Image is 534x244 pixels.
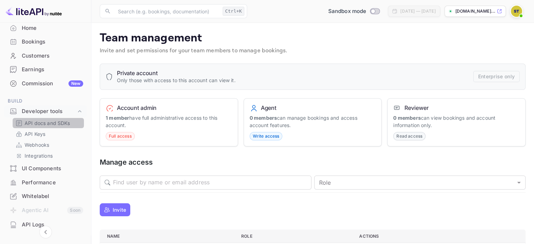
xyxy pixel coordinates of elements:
div: Bookings [22,38,83,46]
div: Customers [22,52,83,60]
div: Bookings [4,35,87,49]
input: Find user by name or email address [113,176,311,190]
a: Home [4,21,87,34]
a: CommissionNew [4,77,87,90]
div: Home [22,24,83,32]
div: UI Components [22,165,83,173]
div: Commission [22,80,83,88]
a: Bookings [4,35,87,48]
h6: Agent [261,104,276,111]
a: Integrations [15,152,81,159]
button: Collapse navigation [39,226,52,238]
h6: Private account [117,70,236,77]
h5: Manage access [100,158,526,167]
div: Integrations [13,151,84,161]
th: Actions [354,230,525,243]
p: Integrations [25,152,53,159]
strong: 1 member [106,115,129,121]
a: Customers [4,49,87,62]
a: API Keys [15,130,81,138]
p: Only those with access to this account can view it. [117,77,236,84]
h6: Account admin [117,104,157,111]
span: Read access [394,133,425,139]
p: [DOMAIN_NAME]... [455,8,495,14]
span: Build [4,97,87,105]
p: API docs and SDKs [25,119,70,127]
button: Invite [100,203,130,216]
div: Switch to Production mode [325,7,383,15]
span: Write access [250,133,282,139]
th: Role [236,230,354,243]
p: Webhooks [25,141,49,149]
span: Full access [106,133,134,139]
div: Ctrl+K [223,7,244,16]
p: Team management [100,31,526,45]
a: API docs and SDKs [15,119,81,127]
p: API Keys [25,130,45,138]
input: Search (e.g. bookings, documentation) [114,4,220,18]
div: Performance [4,176,87,190]
div: API Logs [22,221,83,229]
div: Home [4,21,87,35]
strong: 0 members [393,115,421,121]
p: have full administrative access to this account. [106,114,232,129]
div: Webhooks [13,140,84,150]
a: Webhooks [15,141,81,149]
div: Earnings [4,63,87,77]
h6: Reviewer [404,104,428,111]
div: Earnings [22,66,83,74]
a: Performance [4,176,87,189]
a: Whitelabel [4,190,87,203]
div: API Keys [13,129,84,139]
img: LiteAPI logo [6,6,62,17]
div: Performance [22,179,83,187]
p: Invite and set permissions for your team members to manage bookings. [100,47,526,55]
div: Developer tools [22,107,76,116]
p: Invite [113,206,126,213]
a: UI Components [4,162,87,175]
a: API Logs [4,218,87,231]
p: can view bookings and account information only. [393,114,520,129]
div: Whitelabel [22,192,83,200]
div: New [68,80,83,87]
img: soufiane tiss [511,6,522,17]
span: Sandbox mode [328,7,367,15]
div: API Logs [4,218,87,232]
a: Earnings [4,63,87,76]
p: can manage bookings and access account features. [250,114,376,129]
div: [DATE] — [DATE] [400,8,435,14]
div: Developer tools [4,105,87,118]
strong: 0 members [250,115,277,121]
div: Customers [4,49,87,63]
div: CommissionNew [4,77,87,91]
div: API docs and SDKs [13,118,84,128]
th: Name [100,230,236,243]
